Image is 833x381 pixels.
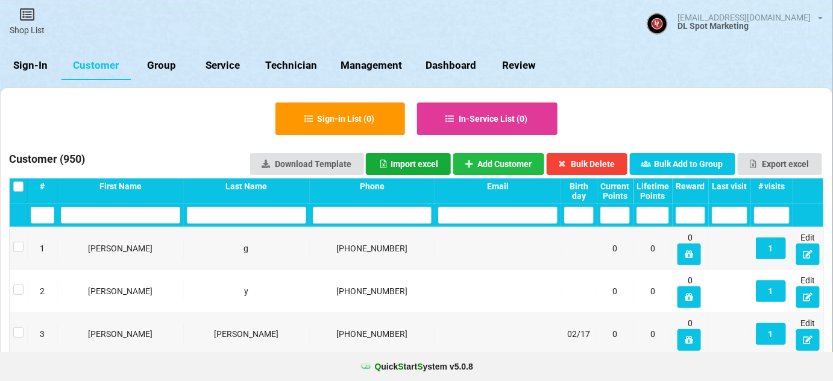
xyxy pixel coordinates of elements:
div: 0 [637,285,669,297]
div: y [187,285,306,297]
div: Phone [313,181,432,191]
div: [PHONE_NUMBER] [313,242,432,254]
div: Email [438,181,558,191]
div: Last visit [712,181,747,191]
div: Edit [796,317,820,351]
button: Bulk Delete [547,153,628,175]
div: [PERSON_NAME] [61,328,180,340]
div: Birth day [564,181,594,201]
button: In-Service List (0) [417,102,558,135]
div: # visits [754,181,790,191]
div: [PERSON_NAME] [61,285,180,297]
div: # [31,181,54,191]
div: Edit [796,231,820,265]
img: favicon.ico [360,361,372,373]
span: S [398,362,404,371]
b: uick tart ystem v 5.0.8 [375,361,473,373]
div: 0 [676,274,705,308]
div: [PERSON_NAME] [61,242,180,254]
div: 2 [31,285,54,297]
button: Sign-in List (0) [275,102,405,135]
div: 0 [637,242,669,254]
div: Import excel [379,160,438,168]
div: [EMAIL_ADDRESS][DOMAIN_NAME] [677,13,811,22]
div: Current Points [600,181,630,201]
div: 0 [600,328,630,340]
span: Q [375,362,382,371]
a: Technician [254,51,329,80]
a: Customer [61,51,131,80]
div: 3 [31,328,54,340]
h3: Customer ( 950 ) [9,152,85,170]
div: 02/17 [564,328,594,340]
div: Last Name [187,181,306,191]
div: DL Spot Marketing [677,22,823,30]
a: Management [329,51,414,80]
button: Add Customer [453,153,545,175]
div: 0 [676,317,705,351]
div: 0 [637,328,669,340]
a: Review [488,51,549,80]
div: 0 [676,231,705,265]
div: Lifetime Points [637,181,669,201]
div: [PHONE_NUMBER] [313,285,432,297]
div: First Name [61,181,180,191]
div: 0 [600,285,630,297]
img: ACg8ocJBJY4Ud2iSZOJ0dI7f7WKL7m7EXPYQEjkk1zIsAGHMA41r1c4--g=s96-c [647,13,668,34]
a: Service [192,51,254,80]
div: Reward [676,181,705,191]
div: Edit [796,274,820,308]
button: Bulk Add to Group [630,153,736,175]
div: 1 [31,242,54,254]
span: S [417,362,423,371]
button: 1 [756,238,786,259]
a: Group [131,51,192,80]
div: g [187,242,306,254]
div: 0 [600,242,630,254]
button: 1 [756,280,786,302]
div: [PHONE_NUMBER] [313,328,432,340]
a: Dashboard [414,51,488,80]
div: [PERSON_NAME] [187,328,306,340]
button: 1 [756,323,786,345]
button: Import excel [366,153,451,175]
button: Export excel [738,153,822,175]
a: Download Template [250,153,364,175]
